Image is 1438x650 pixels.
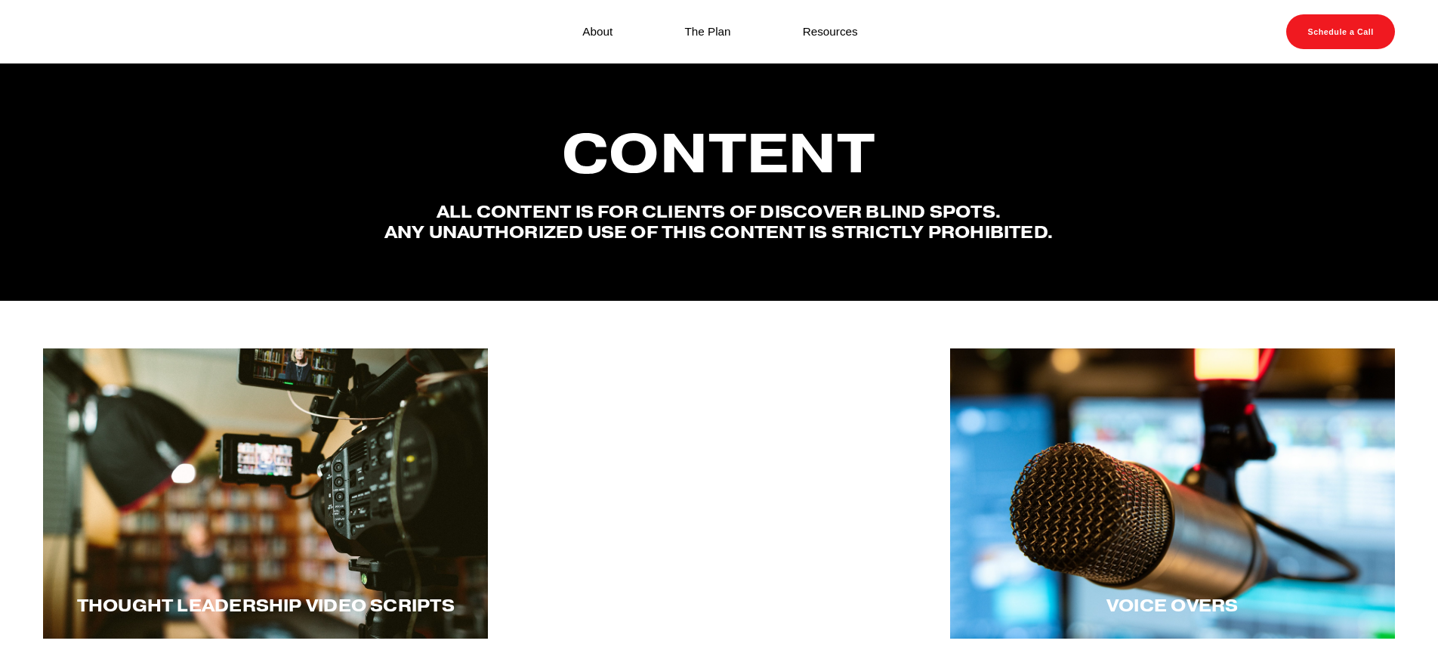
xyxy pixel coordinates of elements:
a: The Plan [684,21,730,42]
span: Thought LEadership Video Scripts [77,595,455,616]
a: Resources [803,21,858,42]
h2: Content [383,124,1054,183]
img: Discover Blind Spots [43,14,140,49]
span: One word blogs [628,595,810,616]
a: Schedule a Call [1286,14,1395,49]
span: Voice Overs [1106,595,1238,616]
h4: All content is for Clients of Discover Blind spots. Any unauthorized use of this content is stric... [383,202,1054,241]
a: About [582,21,613,42]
